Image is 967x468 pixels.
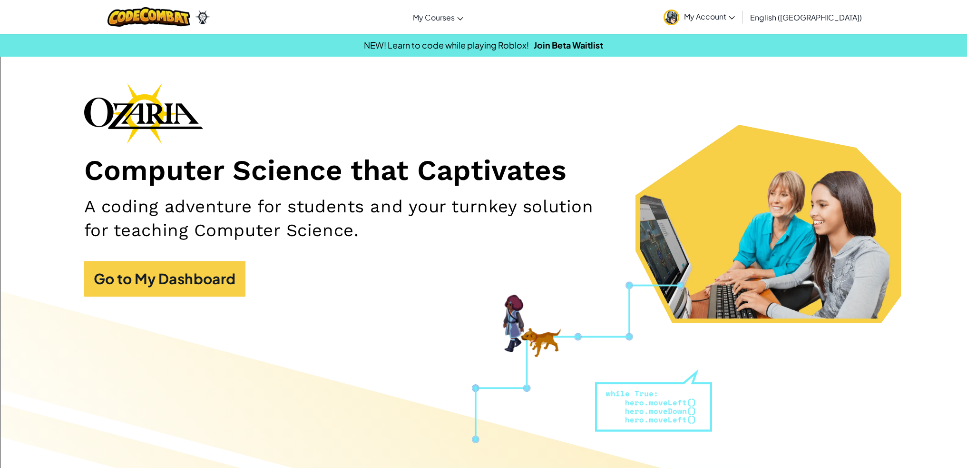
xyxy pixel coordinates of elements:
[664,10,679,25] img: avatar
[534,40,603,50] a: Join Beta Waitlist
[84,83,203,144] img: Ozaria branding logo
[364,40,529,50] span: NEW! Learn to code while playing Roblox!
[84,195,620,242] h2: A coding adventure for students and your turnkey solution for teaching Computer Science.
[84,153,883,188] h1: Computer Science that Captivates
[195,10,210,24] img: Ozaria
[84,261,245,297] a: Go to My Dashboard
[413,12,455,22] span: My Courses
[408,4,468,30] a: My Courses
[107,7,191,27] img: CodeCombat logo
[684,11,735,21] span: My Account
[659,2,740,32] a: My Account
[750,12,862,22] span: English ([GEOGRAPHIC_DATA])
[745,4,867,30] a: English ([GEOGRAPHIC_DATA])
